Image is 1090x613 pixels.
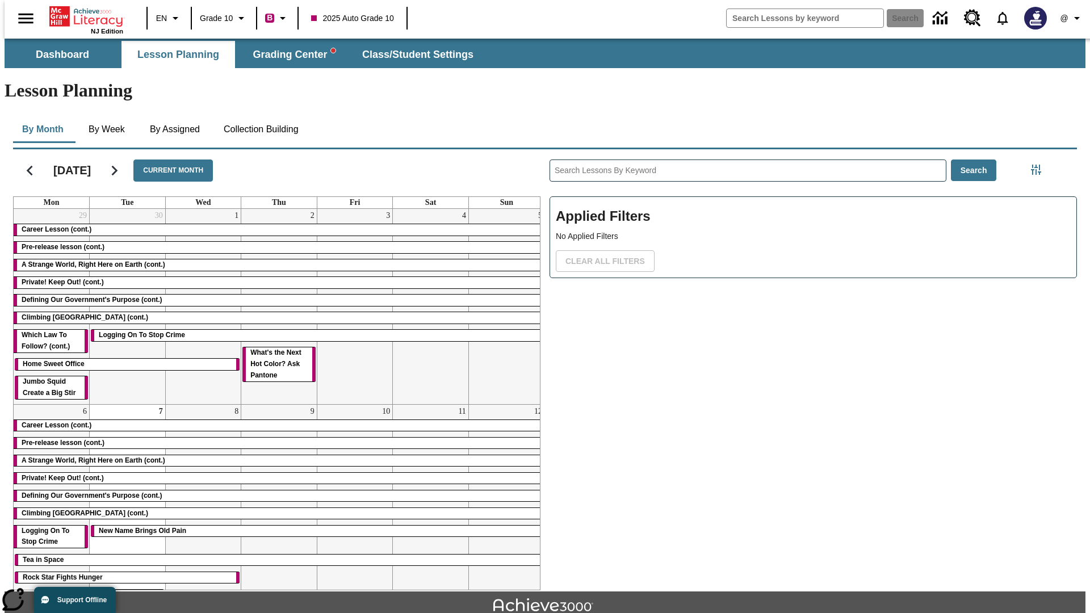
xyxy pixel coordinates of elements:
[165,209,241,404] td: October 1, 2025
[308,405,317,418] a: October 9, 2025
[727,9,883,27] input: search field
[14,259,544,271] div: A Strange World, Right Here on Earth (cont.)
[311,12,393,24] span: 2025 Auto Grade 10
[362,48,473,61] span: Class/Student Settings
[460,209,468,222] a: October 4, 2025
[14,438,544,449] div: Pre-release lesson (cont.)
[5,80,1085,101] h1: Lesson Planning
[14,508,544,519] div: Climbing Mount Tai (cont.)
[556,203,1071,230] h2: Applied Filters
[193,197,213,208] a: Wednesday
[4,145,540,590] div: Calendar
[14,526,88,548] div: Logging On To Stop Crime
[393,209,469,404] td: October 4, 2025
[23,360,85,368] span: Home Sweet Office
[14,330,88,352] div: Which Law To Follow? (cont.)
[536,209,544,222] a: October 5, 2025
[22,313,148,321] span: Climbing Mount Tai (cont.)
[261,8,294,28] button: Boost Class color is violet red. Change class color
[384,209,392,222] a: October 3, 2025
[15,359,240,370] div: Home Sweet Office
[23,556,64,564] span: Tea in Space
[5,41,484,68] div: SubNavbar
[14,420,544,431] div: Career Lesson (cont.)
[988,3,1017,33] a: Notifications
[121,41,235,68] button: Lesson Planning
[78,116,135,143] button: By Week
[57,596,107,604] span: Support Offline
[36,48,89,61] span: Dashboard
[53,163,91,177] h2: [DATE]
[23,377,76,397] span: Jumbo Squid Create a Big Stir
[91,28,123,35] span: NJ Edition
[22,456,165,464] span: A Strange World, Right Here on Earth (cont.)
[353,41,483,68] button: Class/Student Settings
[22,421,91,429] span: Career Lesson (cont.)
[241,209,317,404] td: October 2, 2025
[532,405,544,418] a: October 12, 2025
[41,197,62,208] a: Monday
[242,347,316,381] div: What's the Next Hot Color? Ask Pantone
[5,39,1085,68] div: SubNavbar
[22,439,104,447] span: Pre-release lesson (cont.)
[1025,158,1047,181] button: Filters Side menu
[15,572,240,583] div: Rock Star Fights Hunger
[91,330,544,341] div: Logging On To Stop Crime
[77,209,89,222] a: September 29, 2025
[22,261,165,268] span: A Strange World, Right Here on Earth (cont.)
[141,116,209,143] button: By Assigned
[6,41,119,68] button: Dashboard
[347,197,363,208] a: Friday
[14,209,90,404] td: September 29, 2025
[91,590,164,612] div: Working in the World of Words
[13,116,73,143] button: By Month
[317,209,393,404] td: October 3, 2025
[232,405,241,418] a: October 8, 2025
[1017,3,1054,33] button: Select a new avatar
[232,209,241,222] a: October 1, 2025
[14,490,544,502] div: Defining Our Government's Purpose (cont.)
[926,3,957,34] a: Data Center
[1054,8,1090,28] button: Profile/Settings
[91,526,544,537] div: New Name Brings Old Pain
[9,2,43,35] button: Open side menu
[15,555,543,566] div: Tea in Space
[540,145,1077,590] div: Search
[22,296,162,304] span: Defining Our Government's Purpose (cont.)
[157,405,165,418] a: October 7, 2025
[14,277,544,288] div: Private! Keep Out! (cont.)
[119,197,136,208] a: Tuesday
[99,527,186,535] span: New Name Brings Old Pain
[22,331,70,350] span: Which Law To Follow? (cont.)
[151,8,187,28] button: Language: EN, Select a language
[22,243,104,251] span: Pre-release lesson (cont.)
[90,209,166,404] td: September 30, 2025
[195,8,253,28] button: Grade: Grade 10, Select a grade
[137,48,219,61] span: Lesson Planning
[267,11,272,25] span: B
[550,196,1077,278] div: Applied Filters
[22,492,162,499] span: Defining Our Government's Purpose (cont.)
[15,156,44,185] button: Previous
[253,48,335,61] span: Grading Center
[34,587,116,613] button: Support Offline
[250,349,301,379] span: What's the Next Hot Color? Ask Pantone
[468,209,544,404] td: October 5, 2025
[308,209,317,222] a: October 2, 2025
[156,12,167,24] span: EN
[331,48,336,53] svg: writing assistant alert
[14,473,544,484] div: Private! Keep Out! (cont.)
[423,197,438,208] a: Saturday
[100,156,129,185] button: Next
[81,405,89,418] a: October 6, 2025
[15,376,88,399] div: Jumbo Squid Create a Big Stir
[49,4,123,35] div: Home
[456,405,468,418] a: October 11, 2025
[14,312,544,324] div: Climbing Mount Tai (cont.)
[133,159,213,182] button: Current Month
[380,405,392,418] a: October 10, 2025
[14,455,544,467] div: A Strange World, Right Here on Earth (cont.)
[270,197,288,208] a: Thursday
[957,3,988,33] a: Resource Center, Will open in new tab
[550,160,946,181] input: Search Lessons By Keyword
